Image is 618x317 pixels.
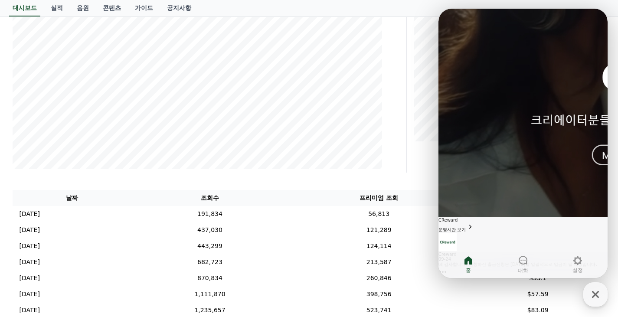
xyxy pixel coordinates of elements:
td: 124,114 [288,238,470,254]
p: [DATE] [20,258,40,267]
td: 121,289 [288,222,470,238]
p: [DATE] [20,306,40,315]
td: 56,813 [288,206,470,222]
td: 1,111,870 [132,286,288,302]
th: 조회수 [132,190,288,206]
th: 프리미엄 조회 [288,190,470,206]
p: [DATE] [20,209,40,219]
td: 213,587 [288,254,470,270]
iframe: Channel chat [438,9,608,278]
p: [DATE] [20,242,40,251]
td: 682,723 [132,254,288,270]
td: 260,846 [288,270,470,286]
td: 443,299 [132,238,288,254]
p: [DATE] [20,274,40,283]
td: 191,834 [132,206,288,222]
th: 날짜 [13,190,132,206]
td: 870,834 [132,270,288,286]
p: [DATE] [20,225,40,235]
p: [DATE] [20,290,40,299]
td: $57.59 [470,286,606,302]
td: $35.1 [470,270,606,286]
td: 398,756 [288,286,470,302]
td: 437,030 [132,222,288,238]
